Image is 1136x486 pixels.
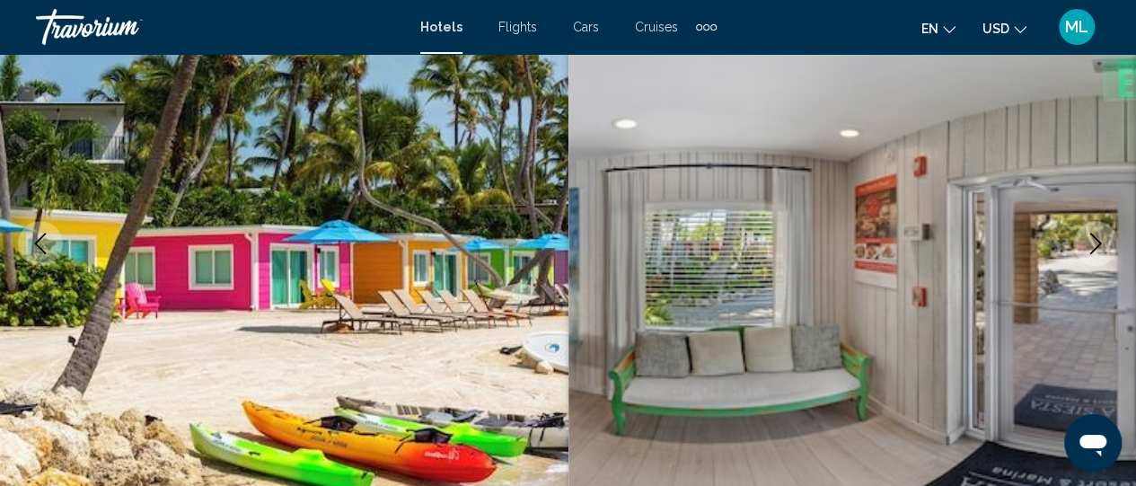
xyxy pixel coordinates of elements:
button: Previous image [18,221,63,266]
button: Change currency [982,15,1026,41]
button: Extra navigation items [696,13,717,41]
button: Next image [1073,221,1118,266]
button: User Menu [1053,8,1100,46]
button: Change language [921,15,955,41]
a: Travorium [36,9,402,45]
a: Cruises [635,20,678,34]
a: Cars [573,20,599,34]
span: ML [1065,18,1088,36]
span: en [921,22,938,36]
a: Hotels [420,20,462,34]
span: USD [982,22,1009,36]
a: Flights [498,20,537,34]
iframe: Button to launch messaging window [1064,414,1122,472]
